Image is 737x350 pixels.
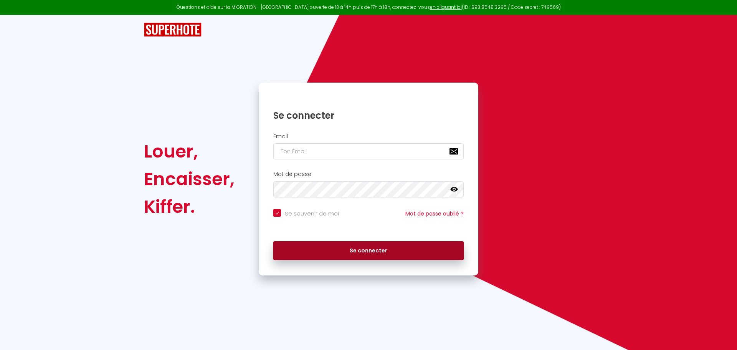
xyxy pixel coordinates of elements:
h2: Mot de passe [273,171,464,177]
h1: Se connecter [273,109,464,121]
div: Louer, [144,138,235,165]
a: Mot de passe oublié ? [405,210,464,217]
img: SuperHote logo [144,23,202,37]
input: Ton Email [273,143,464,159]
div: Encaisser, [144,165,235,193]
button: Se connecter [273,241,464,260]
div: Kiffer. [144,193,235,221]
a: en cliquant ici [430,4,462,10]
h2: Email [273,133,464,140]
